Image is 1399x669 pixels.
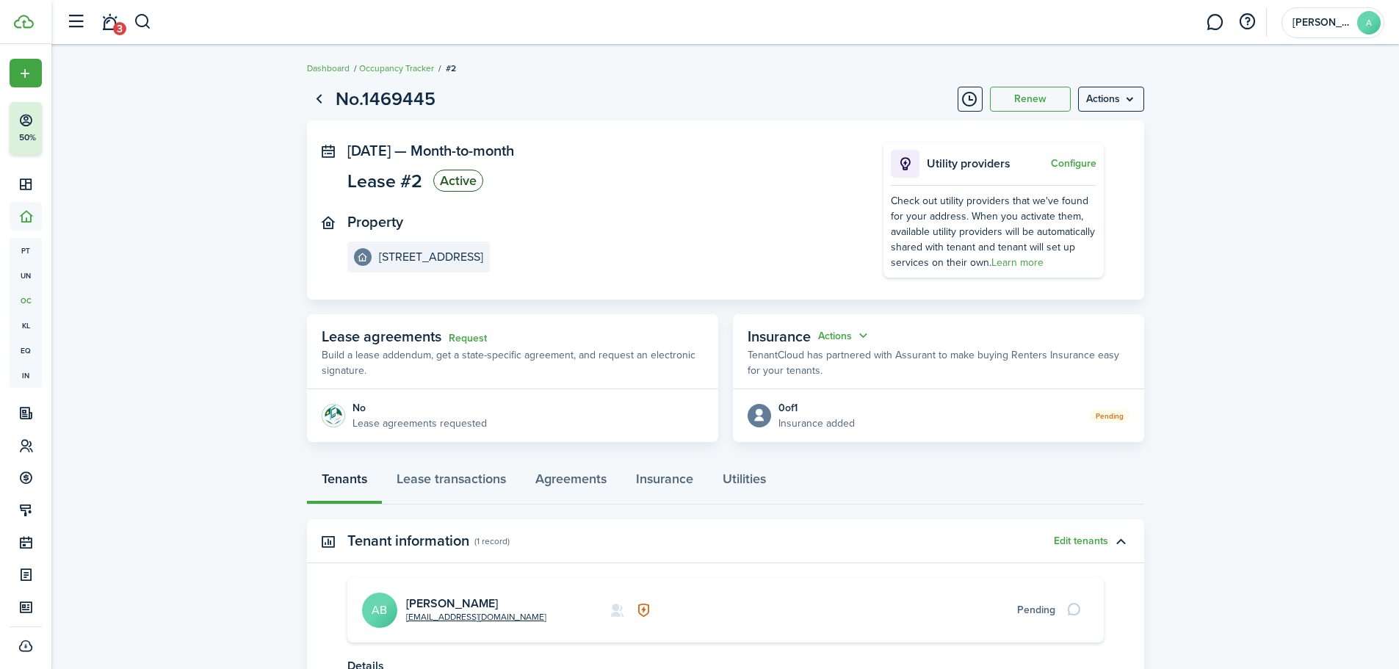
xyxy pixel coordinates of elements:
[1293,18,1351,28] span: Amy
[1078,87,1144,112] menu-btn: Actions
[818,328,871,344] button: Open menu
[891,193,1096,270] div: Check out utility providers that we've found for your address. When you activate them, available ...
[353,416,487,431] p: Lease agreements requested
[362,593,397,628] avatar-text: AB
[748,325,811,347] span: Insurance
[10,288,42,313] a: oc
[778,416,855,431] p: Insurance added
[1108,529,1133,554] button: Toggle accordion
[1201,4,1229,41] a: Messaging
[1017,602,1055,618] div: Pending
[708,460,781,505] a: Utilities
[307,62,350,75] a: Dashboard
[347,214,403,231] panel-main-title: Property
[958,87,983,112] button: Timeline
[406,610,546,623] a: [EMAIL_ADDRESS][DOMAIN_NAME]
[347,532,469,549] panel-main-title: Tenant information
[1054,535,1108,547] button: Edit tenants
[347,172,422,190] span: Lease #2
[394,140,407,162] span: —
[1234,10,1259,35] button: Open resource center
[748,347,1129,378] p: TenantCloud has partnered with Assurant to make buying Renters Insurance easy for your tenants.
[406,595,498,612] a: [PERSON_NAME]
[14,15,34,29] img: TenantCloud
[134,10,152,35] button: Search
[990,87,1071,112] button: Renew
[446,62,456,75] span: #2
[10,263,42,288] a: un
[1090,409,1129,423] status: Pending
[10,363,42,388] a: in
[449,333,487,344] a: Request
[10,313,42,338] a: kl
[991,255,1044,270] a: Learn more
[322,325,441,347] span: Lease agreements
[382,460,521,505] a: Lease transactions
[347,140,391,162] span: [DATE]
[411,140,514,162] span: Month-to-month
[1357,11,1381,35] avatar-text: A
[307,87,332,112] a: Go back
[778,400,855,416] div: 0 of 1
[10,102,131,155] button: 50%
[521,460,621,505] a: Agreements
[322,404,345,427] img: Agreement e-sign
[353,400,487,416] div: No
[474,535,510,548] panel-main-subtitle: (1 record)
[433,170,483,192] status: Active
[10,59,42,87] button: Open menu
[113,22,126,35] span: 3
[10,238,42,263] a: pt
[818,328,871,344] button: Actions
[621,460,708,505] a: Insurance
[379,250,483,264] e-details-info-title: [STREET_ADDRESS]
[1078,87,1144,112] button: Open menu
[359,62,434,75] a: Occupancy Tracker
[322,347,704,378] p: Build a lease addendum, get a state-specific agreement, and request an electronic signature.
[10,338,42,363] a: eq
[927,155,1047,173] p: Utility providers
[1051,158,1096,170] button: Configure
[18,131,37,144] p: 50%
[336,85,435,113] h1: No.1469445
[95,4,123,41] a: Notifications
[62,8,90,36] button: Open sidebar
